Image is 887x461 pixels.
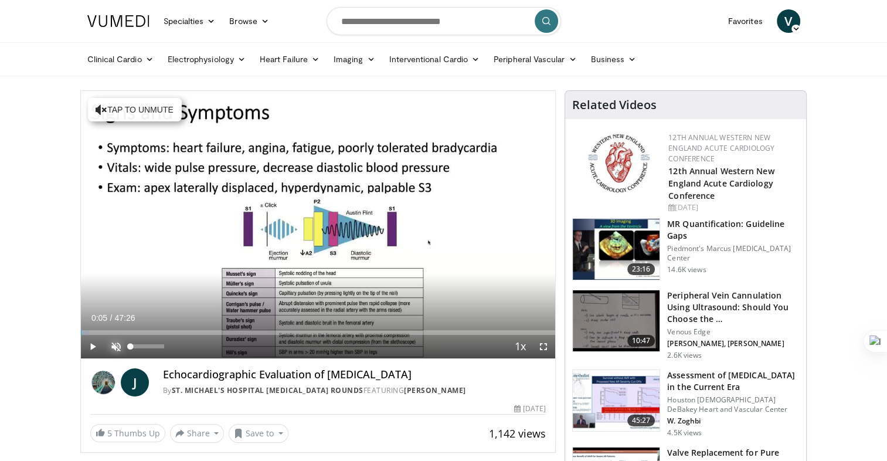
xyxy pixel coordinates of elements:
img: 0954f259-7907-4053-a817-32a96463ecc8.png.150x105_q85_autocrop_double_scale_upscale_version-0.2.png [586,133,651,194]
p: 4.5K views [667,428,702,438]
h3: Peripheral Vein Cannulation Using Ultrasound: Should You Choose the … [667,290,799,325]
div: Progress Bar [81,330,556,335]
span: 10:47 [627,335,655,347]
h4: Related Videos [572,98,657,112]
span: / [110,313,113,323]
h3: MR Quantification: Guideline Gaps [667,218,799,242]
p: [PERSON_NAME], [PERSON_NAME] [667,339,799,348]
p: 2.6K views [667,351,702,360]
a: Favorites [721,9,770,33]
a: 12th Annual Western New England Acute Cardiology Conference [668,165,774,201]
input: Search topics, interventions [327,7,561,35]
button: Save to [229,424,288,443]
span: 0:05 [91,313,107,323]
a: 45:27 Assessment of [MEDICAL_DATA] in the Current Era Houston [DEMOGRAPHIC_DATA] DeBakey Heart an... [572,370,799,438]
img: 92baea2f-626a-4859-8e8f-376559bb4018.150x105_q85_crop-smart_upscale.jpg [573,370,660,431]
div: By FEATURING [163,385,546,396]
h4: Echocardiographic Evaluation of [MEDICAL_DATA] [163,368,546,381]
p: W. Zoghbi [667,416,799,426]
a: Business [583,48,643,71]
span: 1,142 views [489,426,546,440]
div: Volume Level [131,344,164,348]
span: 5 [107,428,112,439]
span: 47:26 [114,313,135,323]
a: J [121,368,149,396]
p: 14.6K views [667,265,706,274]
a: Peripheral Vascular [487,48,583,71]
button: Unmute [104,335,128,358]
a: 10:47 Peripheral Vein Cannulation Using Ultrasound: Should You Choose the … Venous Edge [PERSON_N... [572,290,799,360]
a: Interventional Cardio [382,48,487,71]
span: 45:27 [627,415,655,426]
div: [DATE] [668,202,797,213]
a: [PERSON_NAME] [404,385,466,395]
button: Tap to unmute [88,98,182,121]
p: Venous Edge [667,327,799,337]
img: VuMedi Logo [87,15,149,27]
a: Clinical Cardio [80,48,161,71]
a: Specialties [157,9,223,33]
button: Playback Rate [508,335,532,358]
img: 717d6247-1609-4804-8c06-6006cfe1452d.150x105_q85_crop-smart_upscale.jpg [573,290,660,351]
button: Share [170,424,225,443]
h3: Assessment of [MEDICAL_DATA] in the Current Era [667,370,799,393]
button: Fullscreen [532,335,555,358]
a: V [777,9,800,33]
div: [DATE] [514,404,546,414]
a: 5 Thumbs Up [90,424,165,442]
img: ca16ecdd-9a4c-43fa-b8a3-6760c2798b47.150x105_q85_crop-smart_upscale.jpg [573,219,660,280]
a: 23:16 MR Quantification: Guideline Gaps Piedmont's Marcus [MEDICAL_DATA] Center 14.6K views [572,218,799,280]
video-js: Video Player [81,91,556,359]
span: 23:16 [627,263,655,275]
a: St. Michael's Hospital [MEDICAL_DATA] Rounds [172,385,363,395]
button: Play [81,335,104,358]
a: Heart Failure [253,48,327,71]
a: 12th Annual Western New England Acute Cardiology Conference [668,133,774,164]
p: Piedmont's Marcus [MEDICAL_DATA] Center [667,244,799,263]
a: Electrophysiology [161,48,253,71]
a: Browse [222,9,276,33]
img: St. Michael's Hospital Echocardiogram Rounds [90,368,116,396]
p: Houston [DEMOGRAPHIC_DATA] DeBakey Heart and Vascular Center [667,395,799,414]
a: Imaging [327,48,382,71]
